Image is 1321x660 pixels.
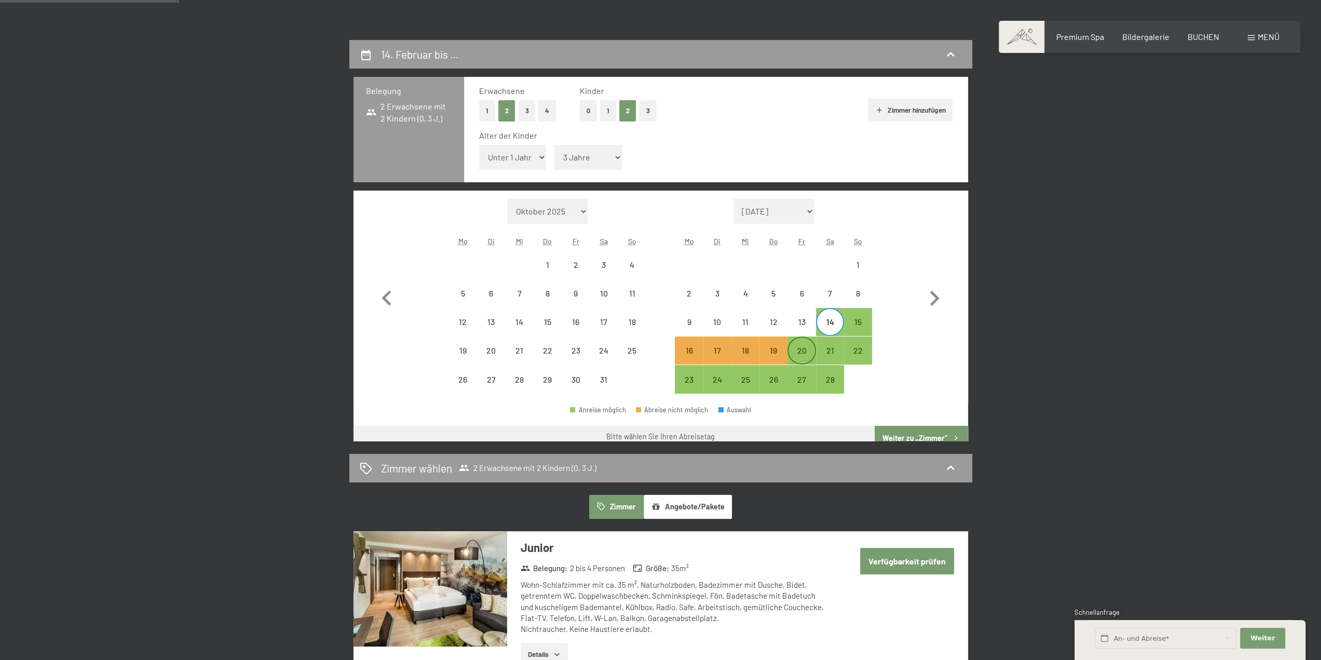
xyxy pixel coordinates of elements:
span: 2 Erwachsene mit 2 Kindern (0, 3 J.) [366,101,452,124]
div: 28 [506,375,532,401]
div: 26 [450,375,476,401]
div: Thu Feb 19 2026 [759,336,787,365]
div: Tue Jan 27 2026 [477,365,505,393]
div: Sat Jan 17 2026 [590,308,618,336]
button: 3 [519,100,536,122]
abbr: Mittwoch [515,237,523,246]
div: Fri Feb 27 2026 [787,365,815,393]
img: mss_renderimg.php [353,531,507,646]
div: 3 [591,261,617,287]
div: Abreise möglich [759,365,787,393]
div: 26 [760,375,786,401]
div: Abreise möglich [703,365,731,393]
button: 2 [619,100,636,122]
div: 9 [676,318,702,344]
strong: Belegung : [521,563,568,574]
div: Tue Jan 06 2026 [477,279,505,307]
span: Kinder [580,86,604,96]
div: Mon Jan 26 2026 [449,365,477,393]
button: Nächster Monat [919,199,949,394]
abbr: Freitag [572,237,579,246]
div: 18 [732,346,758,372]
div: Sat Feb 07 2026 [816,279,844,307]
div: Abreise nicht möglich [562,279,590,307]
button: Angebote/Pakete [644,495,732,519]
abbr: Samstag [826,237,834,246]
div: Abreise nicht möglich [534,250,562,278]
div: Abreise nicht möglich [759,308,787,336]
div: 17 [704,346,730,372]
div: 6 [788,289,814,315]
div: Abreise nicht möglich [759,279,787,307]
span: Weiter [1250,634,1275,643]
div: Thu Feb 05 2026 [759,279,787,307]
div: Wed Jan 07 2026 [505,279,533,307]
div: Tue Jan 13 2026 [477,308,505,336]
button: 1 [479,100,495,122]
div: Thu Jan 29 2026 [534,365,562,393]
button: Zimmer [589,495,643,519]
div: 30 [563,375,589,401]
button: 3 [639,100,657,122]
div: 12 [760,318,786,344]
div: Sun Feb 15 2026 [844,308,872,336]
div: 11 [619,289,645,315]
div: 21 [506,346,532,372]
div: 28 [817,375,843,401]
div: Mon Feb 16 2026 [675,336,703,365]
div: 25 [619,346,645,372]
div: Abreise nicht möglich [449,279,477,307]
h2: Zimmer wählen [381,461,452,476]
div: Abreise nicht möglich [449,365,477,393]
div: Abreise nicht möglich [477,308,505,336]
div: Abreise nicht möglich [590,336,618,365]
h2: 14. Februar bis … [381,48,459,61]
div: 31 [591,375,617,401]
div: Thu Jan 01 2026 [534,250,562,278]
div: 16 [676,346,702,372]
div: 6 [478,289,504,315]
abbr: Freitag [798,237,805,246]
div: Fri Jan 02 2026 [562,250,590,278]
div: Abreise nicht möglich [562,250,590,278]
div: Mon Feb 02 2026 [675,279,703,307]
abbr: Donnerstag [769,237,778,246]
div: Fri Jan 09 2026 [562,279,590,307]
div: Abreise nicht möglich [449,308,477,336]
div: Abreise nicht möglich [590,365,618,393]
div: 24 [704,375,730,401]
div: Fri Feb 06 2026 [787,279,815,307]
abbr: Mittwoch [742,237,749,246]
button: Weiter [1240,628,1285,649]
div: Thu Jan 08 2026 [534,279,562,307]
div: Auswahl [718,407,752,413]
div: Abreise nicht möglich [590,279,618,307]
a: Premium Spa [1056,32,1104,42]
button: 1 [600,100,616,122]
div: Abreise nicht möglich [477,336,505,365]
abbr: Dienstag [488,237,495,246]
div: 18 [619,318,645,344]
div: Sun Jan 25 2026 [618,336,646,365]
div: Thu Feb 12 2026 [759,308,787,336]
div: 7 [817,289,843,315]
div: Fri Jan 16 2026 [562,308,590,336]
div: 10 [591,289,617,315]
div: Abreise nicht möglich [534,308,562,336]
div: Abreise nicht möglich [636,407,709,413]
button: Vorheriger Monat [372,199,402,394]
div: Fri Jan 23 2026 [562,336,590,365]
div: Abreise möglich [787,365,815,393]
abbr: Donnerstag [543,237,552,246]
div: 12 [450,318,476,344]
div: Abreise nicht möglich [731,279,759,307]
div: 5 [450,289,476,315]
div: Abreise nicht möglich [618,250,646,278]
div: Abreise nicht möglich, da die Mindestaufenthaltsdauer nicht erfüllt wird [675,336,703,365]
div: 23 [676,375,702,401]
abbr: Samstag [600,237,608,246]
div: Abreise möglich [816,336,844,365]
button: 0 [580,100,597,122]
div: 17 [591,318,617,344]
div: 5 [760,289,786,315]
